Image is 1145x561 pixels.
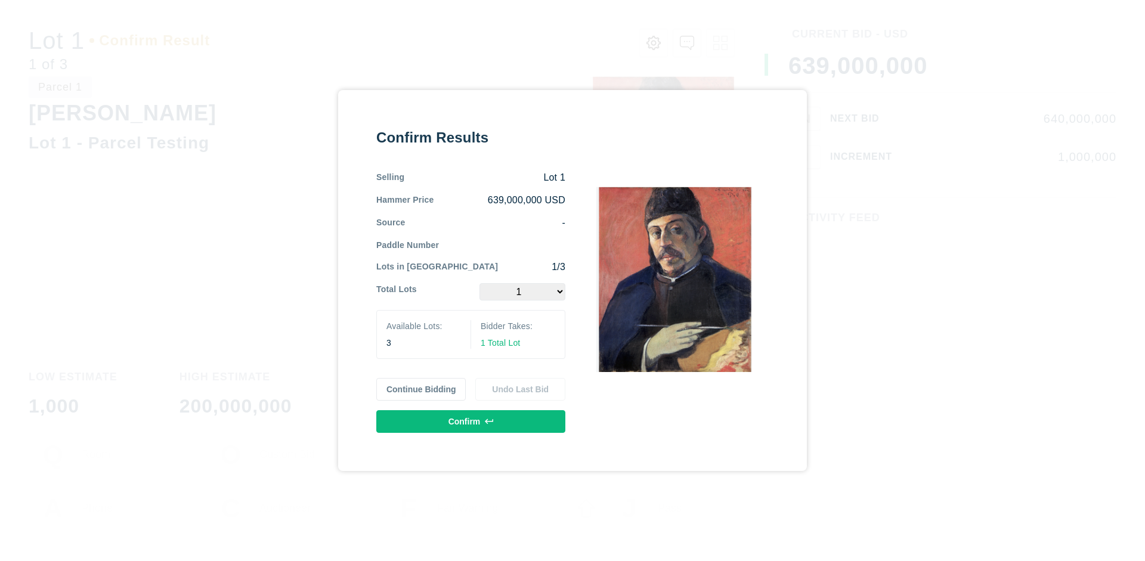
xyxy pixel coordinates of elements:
div: Confirm Results [376,128,565,147]
div: Paddle Number [376,239,439,251]
div: Available Lots: [386,320,461,332]
button: Confirm [376,410,565,433]
div: Source [376,216,406,230]
div: Lot 1 [404,171,565,184]
div: - [406,216,565,230]
div: Total Lots [376,283,417,300]
div: Bidder Takes: [481,320,555,332]
span: 1 Total Lot [481,338,520,348]
div: Lots in [GEOGRAPHIC_DATA] [376,261,498,274]
div: Hammer Price [376,194,434,207]
button: Undo Last Bid [475,378,565,401]
button: Continue Bidding [376,378,466,401]
div: Selling [376,171,404,184]
div: 3 [386,337,461,349]
div: 639,000,000 USD [434,194,565,207]
div: 1/3 [498,261,565,274]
